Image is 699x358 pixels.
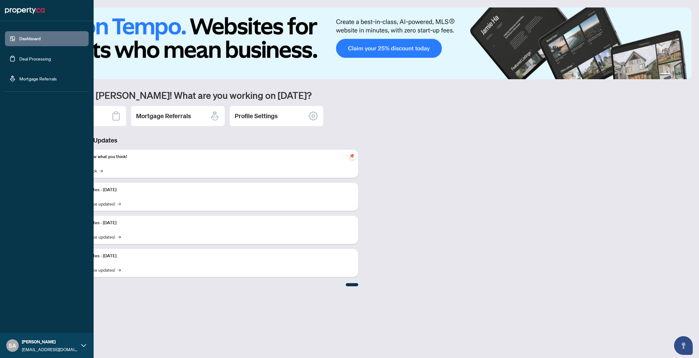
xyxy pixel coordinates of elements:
button: 3 [678,73,680,75]
span: → [100,167,103,174]
button: 4 [683,73,685,75]
h2: Mortgage Referrals [136,112,191,120]
img: Slide 0 [32,7,692,79]
p: Platform Updates - [DATE] [66,253,353,259]
span: [PERSON_NAME] [22,338,78,345]
p: Platform Updates - [DATE] [66,186,353,193]
span: [EMAIL_ADDRESS][DOMAIN_NAME] [22,346,78,353]
span: pushpin [348,152,356,160]
a: Deal Processing [19,56,51,61]
h1: Welcome back [PERSON_NAME]! What are you working on [DATE]? [32,89,692,101]
span: → [118,233,121,240]
p: Platform Updates - [DATE] [66,220,353,226]
a: Dashboard [19,36,41,41]
span: SA [9,341,16,350]
button: 2 [673,73,675,75]
button: 1 [660,73,670,75]
p: We want to hear what you think! [66,153,353,160]
h2: Profile Settings [235,112,278,120]
h3: Brokerage & Industry Updates [32,136,358,145]
button: Open asap [674,336,693,355]
span: → [118,266,121,273]
img: logo [5,6,45,16]
a: Mortgage Referrals [19,76,57,81]
span: → [118,200,121,207]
